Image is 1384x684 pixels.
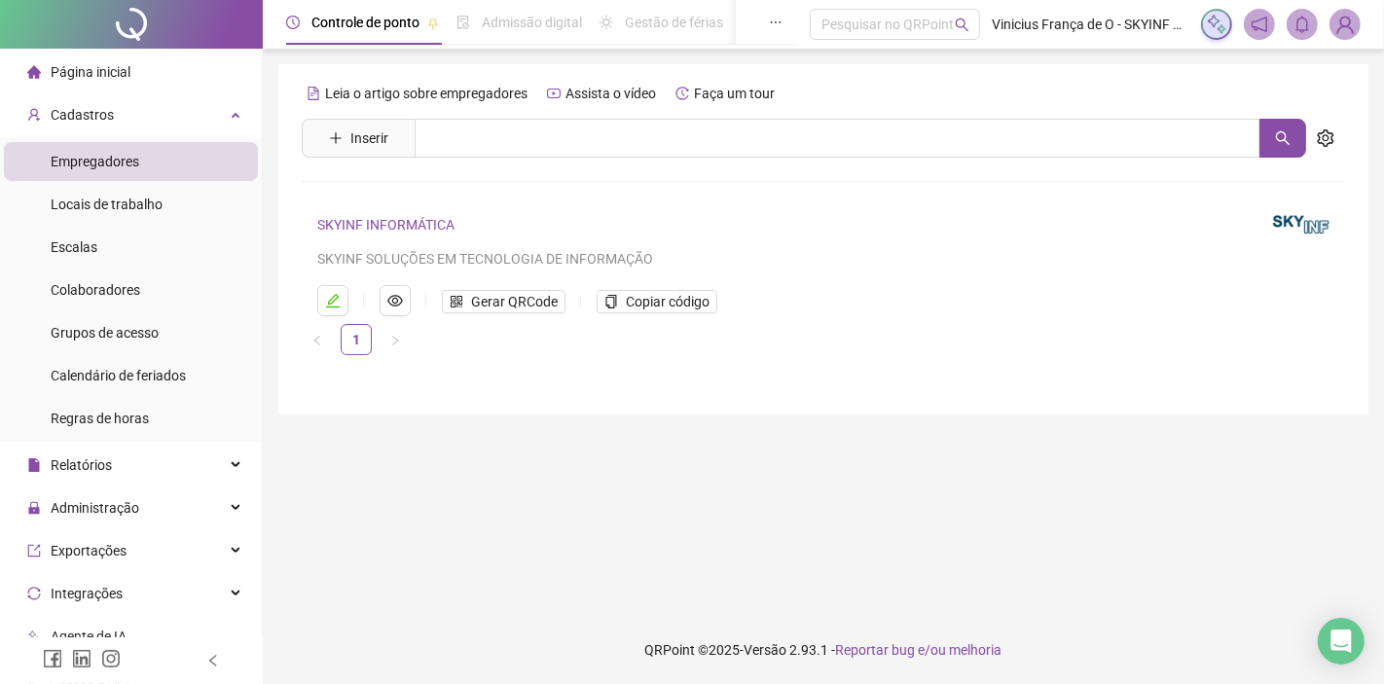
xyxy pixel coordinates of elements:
span: setting [1317,129,1334,147]
span: sun [600,16,613,29]
span: Vinicius França de O - SKYINF SOLUÇÕES EM TEC. DA INFORMAÇÃO [992,14,1189,35]
span: file [27,458,41,472]
span: youtube [547,87,561,100]
span: ellipsis [769,16,783,29]
span: Admissão digital [482,15,582,30]
span: sync [27,587,41,600]
span: Faça um tour [694,86,775,101]
span: Grupos de acesso [51,325,159,341]
img: sparkle-icon.fc2bf0ac1784a2077858766a79e2daf3.svg [1206,14,1227,35]
span: lock [27,501,41,515]
span: Cadastros [51,107,114,123]
span: Relatórios [51,457,112,473]
span: clock-circle [286,16,300,29]
span: bell [1293,16,1311,33]
span: Calendário de feriados [51,368,186,383]
span: Regras de horas [51,411,149,426]
button: Inserir [313,123,404,154]
span: eye [387,293,403,308]
span: facebook [43,649,62,668]
span: instagram [101,649,121,668]
span: Controle de ponto [311,15,419,30]
span: Inserir [350,127,388,149]
div: SKYINF SOLUÇÕES EM TECNOLOGIA DE INFORMAÇÃO [317,248,1248,270]
span: Versão [745,642,787,658]
span: right [389,335,401,346]
img: logo [1271,215,1329,234]
span: Reportar bug e/ou melhoria [836,642,1002,658]
span: Copiar código [626,291,710,312]
span: Integrações [51,586,123,601]
span: Gestão de férias [625,15,723,30]
span: linkedin [72,649,91,668]
span: home [27,65,41,79]
li: Próxima página [380,324,411,355]
span: left [206,654,220,667]
span: pushpin [427,18,439,29]
button: Copiar código [597,290,717,313]
button: right [380,324,411,355]
span: Administração [51,500,139,516]
span: Gerar QRCode [471,291,558,312]
a: SKYINF INFORMÁTICA [317,217,455,233]
span: search [955,18,969,32]
span: Colaboradores [51,282,140,298]
span: Exportações [51,543,127,558]
span: Locais de trabalho [51,197,163,212]
span: history [675,87,689,100]
span: file-done [456,16,470,29]
button: left [302,324,333,355]
span: plus [329,131,343,145]
a: 1 [342,325,371,354]
span: Empregadores [51,154,139,169]
span: Página inicial [51,64,130,80]
li: 1 [341,324,372,355]
span: left [311,335,323,346]
button: Gerar QRCode [442,290,565,313]
span: Leia o artigo sobre empregadores [325,86,528,101]
footer: QRPoint © 2025 - 2.93.1 - [263,616,1384,684]
span: export [27,544,41,558]
span: search [1275,130,1291,146]
span: file-text [307,87,320,100]
span: edit [325,293,341,308]
span: notification [1251,16,1268,33]
span: user-add [27,108,41,122]
span: qrcode [450,295,463,308]
img: 84670 [1330,10,1360,39]
span: Assista o vídeo [565,86,656,101]
span: Agente de IA [51,629,127,644]
span: copy [604,295,618,308]
div: Open Intercom Messenger [1318,618,1365,665]
span: Escalas [51,239,97,255]
li: Página anterior [302,324,333,355]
